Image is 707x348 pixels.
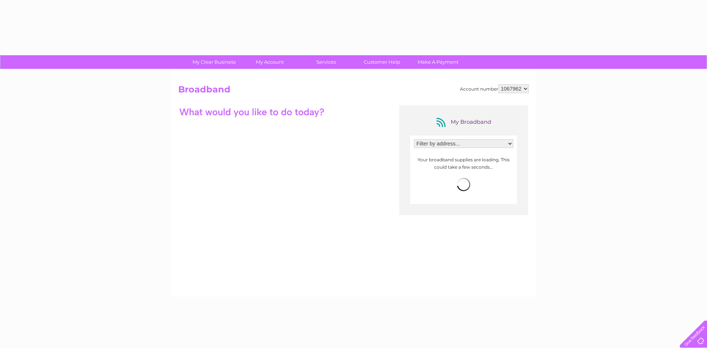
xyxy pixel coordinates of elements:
[457,178,470,191] img: loading
[240,55,300,69] a: My Account
[184,55,245,69] a: My Clear Business
[434,116,493,128] div: My Broadband
[414,156,513,170] p: Your broadband supplies are loading. This could take a few seconds...
[460,84,529,93] div: Account number
[178,84,529,98] h2: Broadband
[408,55,468,69] a: Make A Payment
[296,55,356,69] a: Services
[352,55,412,69] a: Customer Help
